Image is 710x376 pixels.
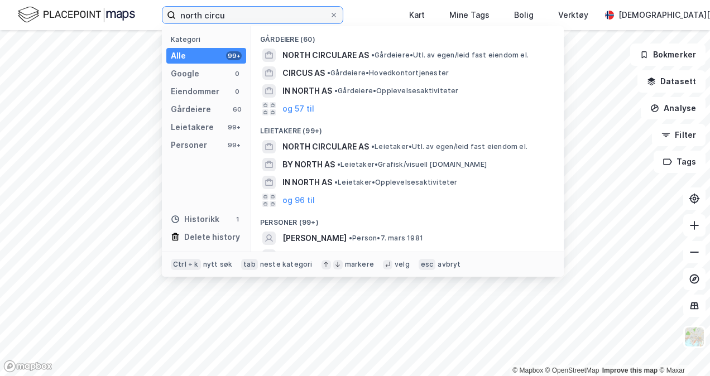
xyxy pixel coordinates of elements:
div: Kart [409,8,425,22]
button: og 96 til [282,194,315,207]
div: Google [171,67,199,80]
span: Leietaker • Utl. av egen/leid fast eiendom el. [371,142,527,151]
button: Datasett [637,70,706,93]
div: markere [345,260,374,269]
div: neste kategori [260,260,313,269]
div: Gårdeiere [171,103,211,116]
div: Personer (99+) [251,209,564,229]
button: Tags [654,151,706,173]
div: Bolig [514,8,534,22]
div: Leietakere [171,120,214,134]
div: Personer [171,138,207,152]
span: • [371,51,375,59]
span: [PERSON_NAME] [282,232,347,245]
div: 99+ [226,141,242,150]
div: Eiendommer [171,85,219,98]
span: Gårdeiere • Opplevelsesaktiviteter [334,86,459,95]
span: NORTH CIRCULARE AS [282,49,369,62]
a: Mapbox [512,367,543,374]
div: 1 [233,215,242,224]
div: 60 [233,105,242,114]
span: • [349,234,352,242]
span: • [371,142,375,151]
span: Leietaker • Opplevelsesaktiviteter [334,178,458,187]
span: CIRCUS AS [282,66,325,80]
span: • [337,160,340,168]
button: Analyse [641,97,706,119]
div: 0 [233,87,242,96]
img: logo.f888ab2527a4732fd821a326f86c7f29.svg [18,5,135,25]
div: Kategori [171,35,246,44]
span: • [334,86,338,95]
div: Mine Tags [449,8,490,22]
div: Ctrl + k [171,259,201,270]
div: esc [419,259,436,270]
span: Gårdeiere • Hovedkontortjenester [327,69,449,78]
a: Improve this map [602,367,658,374]
div: Verktøy [558,8,588,22]
span: NORTH CIRCULARE AS [282,140,369,153]
button: Bokmerker [630,44,706,66]
a: Mapbox homepage [3,360,52,373]
span: • [327,69,330,77]
div: Alle [171,49,186,62]
div: Gårdeiere (60) [251,26,564,46]
a: OpenStreetMap [545,367,599,374]
div: Historikk [171,213,219,226]
div: 99+ [226,51,242,60]
div: Delete history [184,230,240,244]
span: [PERSON_NAME] [282,249,347,263]
span: IN NORTH AS [282,84,332,98]
button: og 57 til [282,102,314,115]
span: Person • 7. mars 1981 [349,234,423,243]
input: Søk på adresse, matrikkel, gårdeiere, leietakere eller personer [176,7,329,23]
div: avbryt [438,260,460,269]
span: • [334,178,338,186]
div: tab [241,259,258,270]
div: nytt søk [203,260,233,269]
span: Leietaker • Grafisk/visuell [DOMAIN_NAME] [337,160,487,169]
span: Gårdeiere • Utl. av egen/leid fast eiendom el. [371,51,529,60]
div: 0 [233,69,242,78]
iframe: Chat Widget [654,322,710,376]
div: Leietakere (99+) [251,118,564,138]
span: BY NORTH AS [282,158,335,171]
span: IN NORTH AS [282,176,332,189]
div: 99+ [226,123,242,132]
div: velg [395,260,410,269]
button: Filter [652,124,706,146]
